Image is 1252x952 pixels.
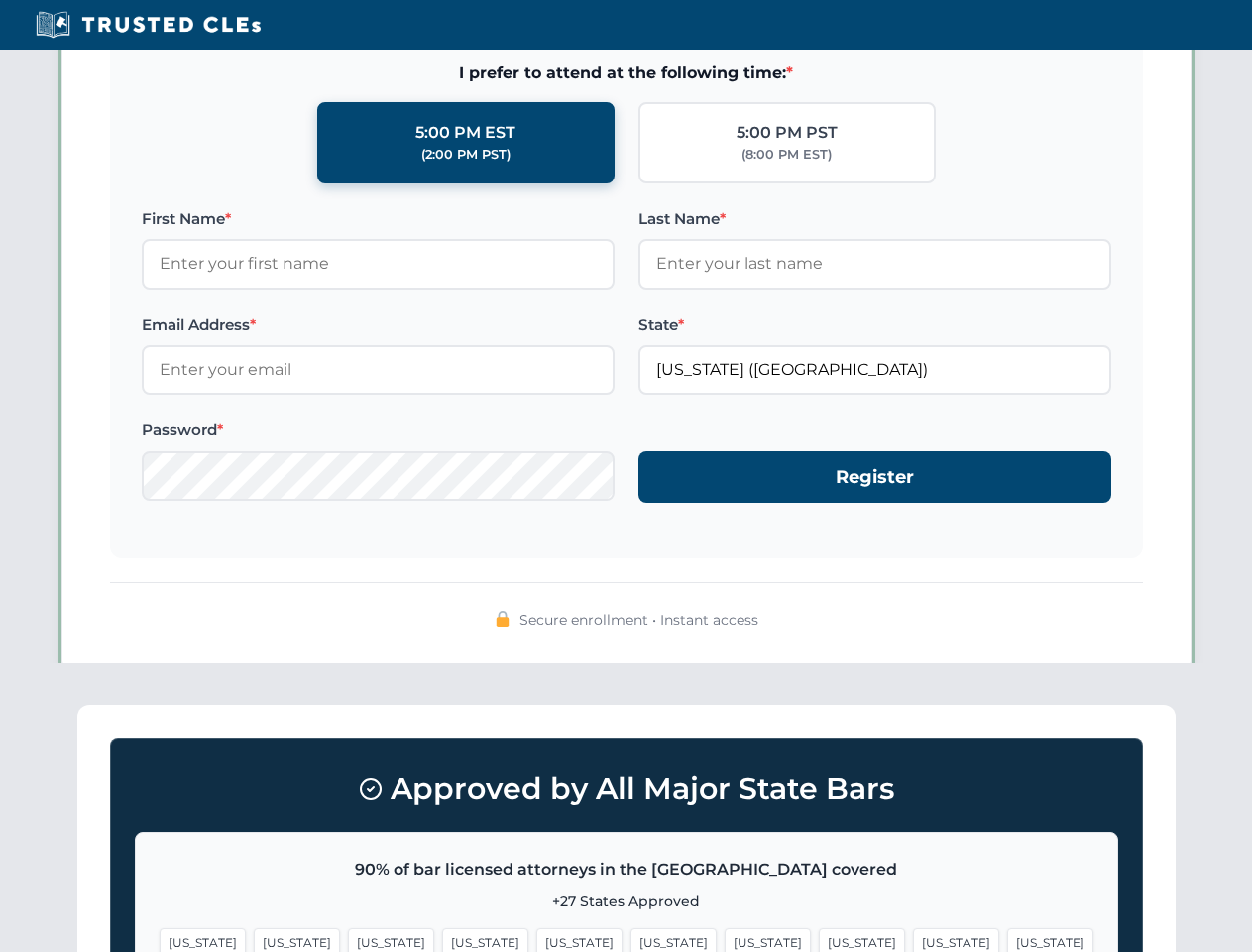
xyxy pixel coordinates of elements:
[142,313,615,337] label: Email Address
[638,313,1111,337] label: State
[160,857,1093,883] p: 90% of bar licensed attorneys in the [GEOGRAPHIC_DATA] covered
[160,891,1093,912] p: +27 States Approved
[495,611,511,627] img: 🔒
[135,763,1118,816] h3: Approved by All Major State Bars
[421,145,511,165] div: (2:00 PM PST)
[638,451,1111,504] button: Register
[638,239,1111,289] input: Enter your last name
[142,60,1111,86] span: I prefer to attend at the following time:
[415,120,515,146] div: 5:00 PM EST
[142,239,615,289] input: Enter your first name
[638,345,1111,395] input: California (CA)
[638,207,1111,231] label: Last Name
[737,120,838,146] div: 5:00 PM PST
[30,10,267,40] img: Trusted CLEs
[142,207,615,231] label: First Name
[519,609,758,631] span: Secure enrollment • Instant access
[741,145,832,165] div: (8:00 PM EST)
[142,345,615,395] input: Enter your email
[142,418,615,442] label: Password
